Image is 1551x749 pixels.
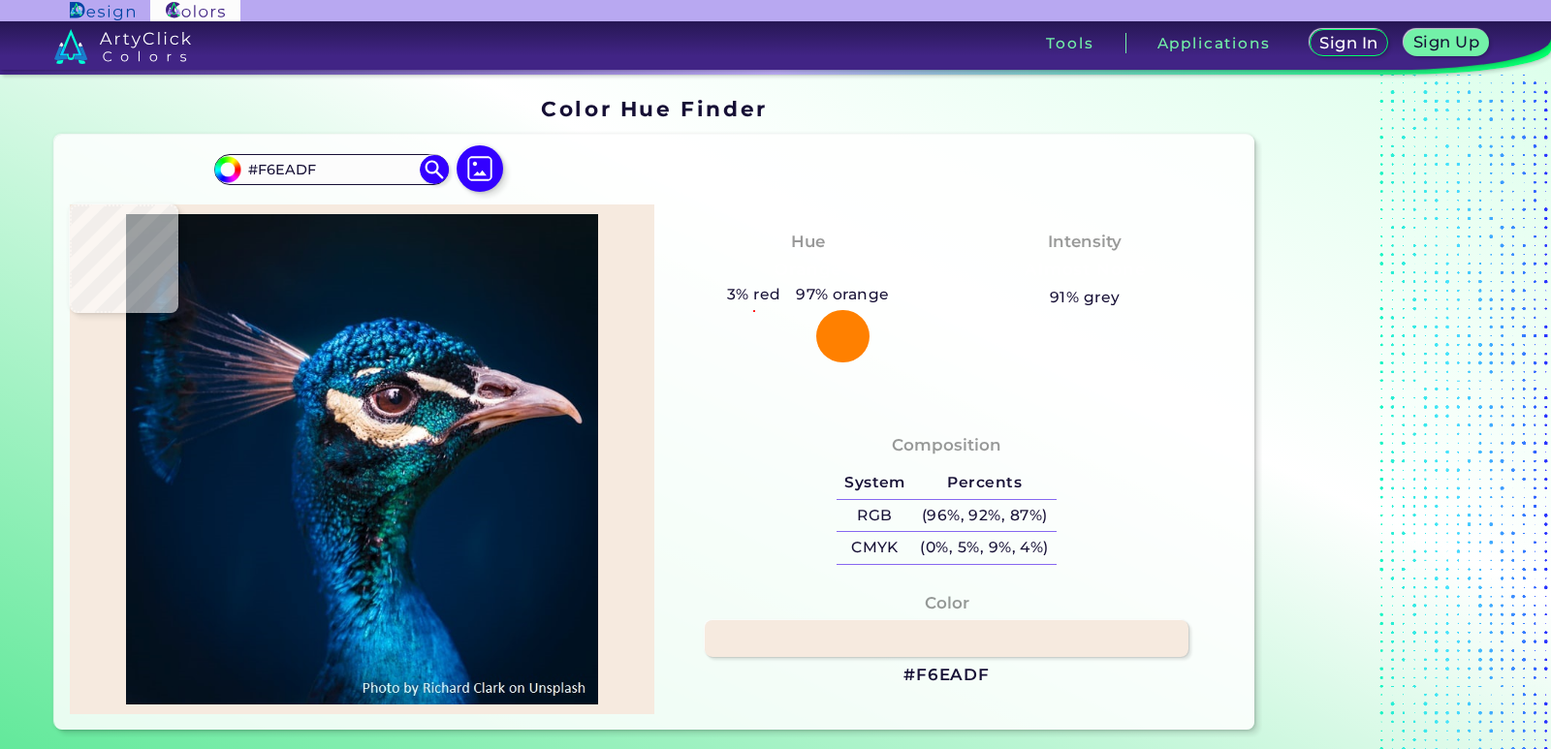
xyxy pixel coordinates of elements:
[925,589,969,617] h4: Color
[241,156,422,182] input: type color..
[79,214,645,704] img: img_pavlin.jpg
[719,282,788,307] h5: 3% red
[837,467,912,499] h5: System
[1048,228,1122,256] h4: Intensity
[54,29,191,64] img: logo_artyclick_colors_white.svg
[1416,35,1476,49] h5: Sign Up
[1409,31,1485,55] a: Sign Up
[1314,31,1385,55] a: Sign In
[913,532,1057,564] h5: (0%, 5%, 9%, 4%)
[541,94,767,123] h1: Color Hue Finder
[913,467,1057,499] h5: Percents
[767,259,850,282] h3: Orange
[1017,259,1154,282] h3: Almost None
[1046,36,1093,50] h3: Tools
[837,500,912,532] h5: RGB
[903,664,990,687] h3: #F6EADF
[70,2,135,20] img: ArtyClick Design logo
[420,155,449,184] img: icon search
[1157,36,1271,50] h3: Applications
[1050,285,1121,310] h5: 91% grey
[837,532,912,564] h5: CMYK
[457,145,503,192] img: icon picture
[788,282,897,307] h5: 97% orange
[791,228,825,256] h4: Hue
[913,500,1057,532] h5: (96%, 92%, 87%)
[892,431,1001,459] h4: Composition
[1322,36,1375,50] h5: Sign In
